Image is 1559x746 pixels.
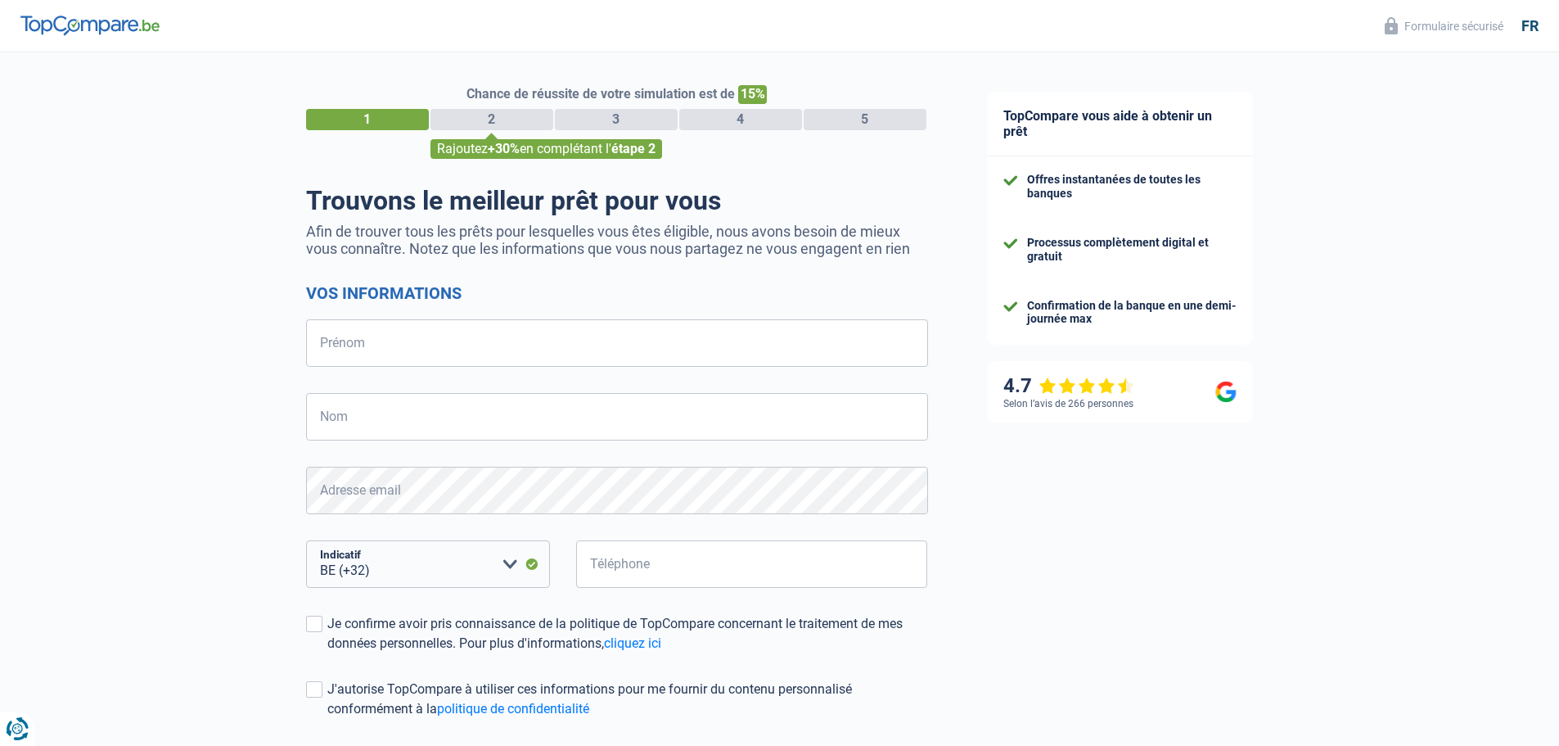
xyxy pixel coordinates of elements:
span: étape 2 [611,141,656,156]
div: 4.7 [1003,374,1135,398]
div: 4 [679,109,802,130]
div: TopCompare vous aide à obtenir un prêt [987,92,1253,156]
h1: Trouvons le meilleur prêt pour vous [306,185,928,216]
div: Selon l’avis de 266 personnes [1003,398,1133,409]
div: 5 [804,109,926,130]
div: 3 [555,109,678,130]
div: Offres instantanées de toutes les banques [1027,173,1237,201]
span: 15% [738,85,767,104]
input: 401020304 [576,540,928,588]
button: Formulaire sécurisé [1375,12,1513,39]
div: 2 [430,109,553,130]
div: Confirmation de la banque en une demi-journée max [1027,299,1237,327]
a: cliquez ici [604,635,661,651]
div: 1 [306,109,429,130]
span: Chance de réussite de votre simulation est de [466,86,735,102]
div: fr [1521,17,1539,35]
p: Afin de trouver tous les prêts pour lesquelles vous êtes éligible, nous avons besoin de mieux vou... [306,223,928,257]
div: Je confirme avoir pris connaissance de la politique de TopCompare concernant le traitement de mes... [327,614,928,653]
span: +30% [488,141,520,156]
div: Rajoutez en complétant l' [430,139,662,159]
h2: Vos informations [306,283,928,303]
div: J'autorise TopCompare à utiliser ces informations pour me fournir du contenu personnalisé conform... [327,680,928,719]
img: TopCompare Logo [20,16,160,35]
div: Processus complètement digital et gratuit [1027,236,1237,264]
a: politique de confidentialité [437,701,589,717]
